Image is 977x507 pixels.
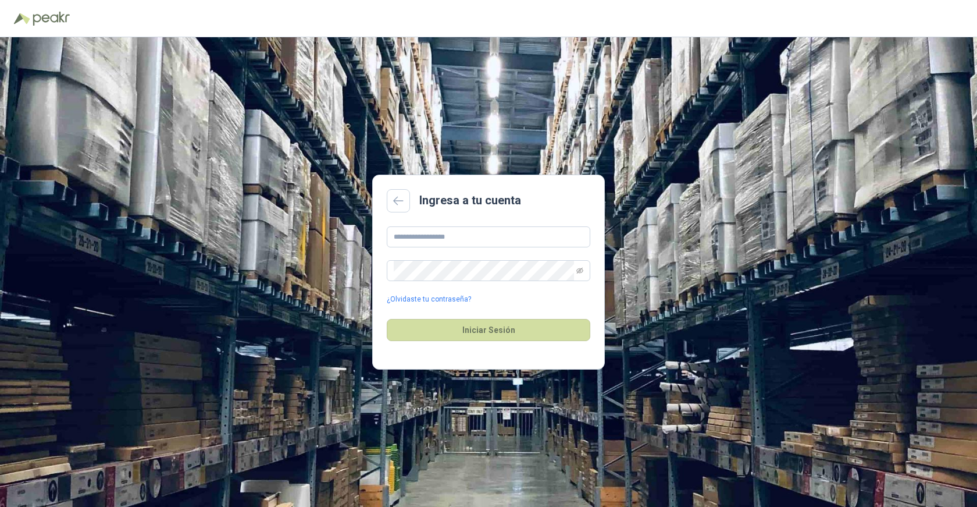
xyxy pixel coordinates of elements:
[14,13,30,24] img: Logo
[33,12,70,26] img: Peakr
[387,294,471,305] a: ¿Olvidaste tu contraseña?
[419,192,521,210] h2: Ingresa a tu cuenta
[387,319,590,341] button: Iniciar Sesión
[576,267,583,274] span: eye-invisible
